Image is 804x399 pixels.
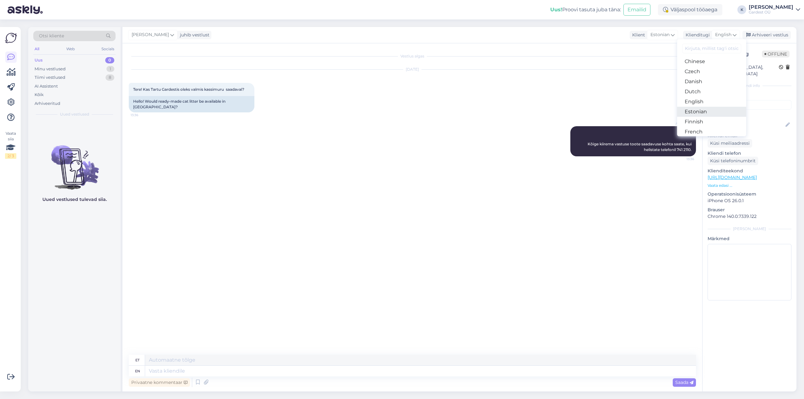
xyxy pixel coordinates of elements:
span: 13:36 [671,157,694,161]
p: Kliendi nimi [708,112,791,119]
div: Kliendi info [708,83,791,89]
span: 13:36 [131,113,154,117]
span: Otsi kliente [39,33,64,39]
div: K [737,5,746,14]
div: Klienditugi [683,32,710,38]
div: 8 [106,74,114,81]
a: Czech [677,67,746,77]
div: AI Assistent [35,83,58,89]
div: Web [65,45,76,53]
button: Emailid [623,4,650,16]
div: en [135,366,140,376]
p: Märkmed [708,235,791,242]
div: Klient [630,32,645,38]
a: Chinese [677,57,746,67]
a: Finnish [677,117,746,127]
div: et [135,355,139,365]
p: Chrome 140.0.7339.122 [708,213,791,220]
div: 0 [105,57,114,63]
div: juhib vestlust [177,32,209,38]
p: Kliendi email [708,132,791,139]
div: 1 [106,66,114,72]
input: Lisa tag [708,100,791,110]
span: Uued vestlused [60,111,89,117]
img: Askly Logo [5,32,17,44]
p: Klienditeekond [708,168,791,174]
a: Danish [677,77,746,87]
div: [PERSON_NAME] [708,226,791,232]
span: Offline [762,51,790,57]
div: Gardest OÜ [749,10,793,15]
div: All [33,45,41,53]
div: Küsi meiliaadressi [708,139,752,148]
div: Socials [100,45,116,53]
div: Vestlus algas [129,53,696,59]
span: Tere! Kas Tartu Gardestis oleks valmis kassimuru saadaval? [133,87,244,92]
div: [DATE] [129,67,696,72]
div: [PERSON_NAME] [749,5,793,10]
a: Dutch [677,87,746,97]
b: Uus! [550,7,562,13]
input: Kirjuta, millist tag'i otsid [682,44,741,53]
a: Estonian [677,107,746,117]
p: Operatsioonisüsteem [708,191,791,197]
p: iPhone OS 26.0.1 [708,197,791,204]
div: Minu vestlused [35,66,66,72]
p: Kliendi telefon [708,150,791,157]
span: AI Assistent [671,121,694,126]
div: Kõik [35,92,44,98]
span: English [715,31,731,38]
a: [URL][DOMAIN_NAME] [708,175,757,180]
span: [PERSON_NAME] [132,31,169,38]
input: Lisa nimi [708,121,784,128]
span: Saada [675,380,693,385]
span: Estonian [650,31,670,38]
div: Tiimi vestlused [35,74,65,81]
a: French [677,127,746,137]
div: Väljaspool tööaega [658,4,722,15]
div: Hello! Would ready-made cat litter be available in [GEOGRAPHIC_DATA]? [129,96,254,112]
p: Brauser [708,207,791,213]
div: Küsi telefoninumbrit [708,157,758,165]
a: English [677,97,746,107]
p: Kliendi tag'id [708,92,791,99]
p: Vaata edasi ... [708,183,791,188]
div: Proovi tasuta juba täna: [550,6,621,13]
p: Uued vestlused tulevad siia. [42,196,107,203]
div: Arhiveeritud [35,100,60,107]
a: [PERSON_NAME]Gardest OÜ [749,5,800,15]
img: No chats [28,134,121,191]
div: Vaata siia [5,131,16,159]
div: Arhiveeri vestlus [742,31,791,39]
div: 2 / 3 [5,153,16,159]
div: Uus [35,57,43,63]
div: Privaatne kommentaar [129,378,190,387]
